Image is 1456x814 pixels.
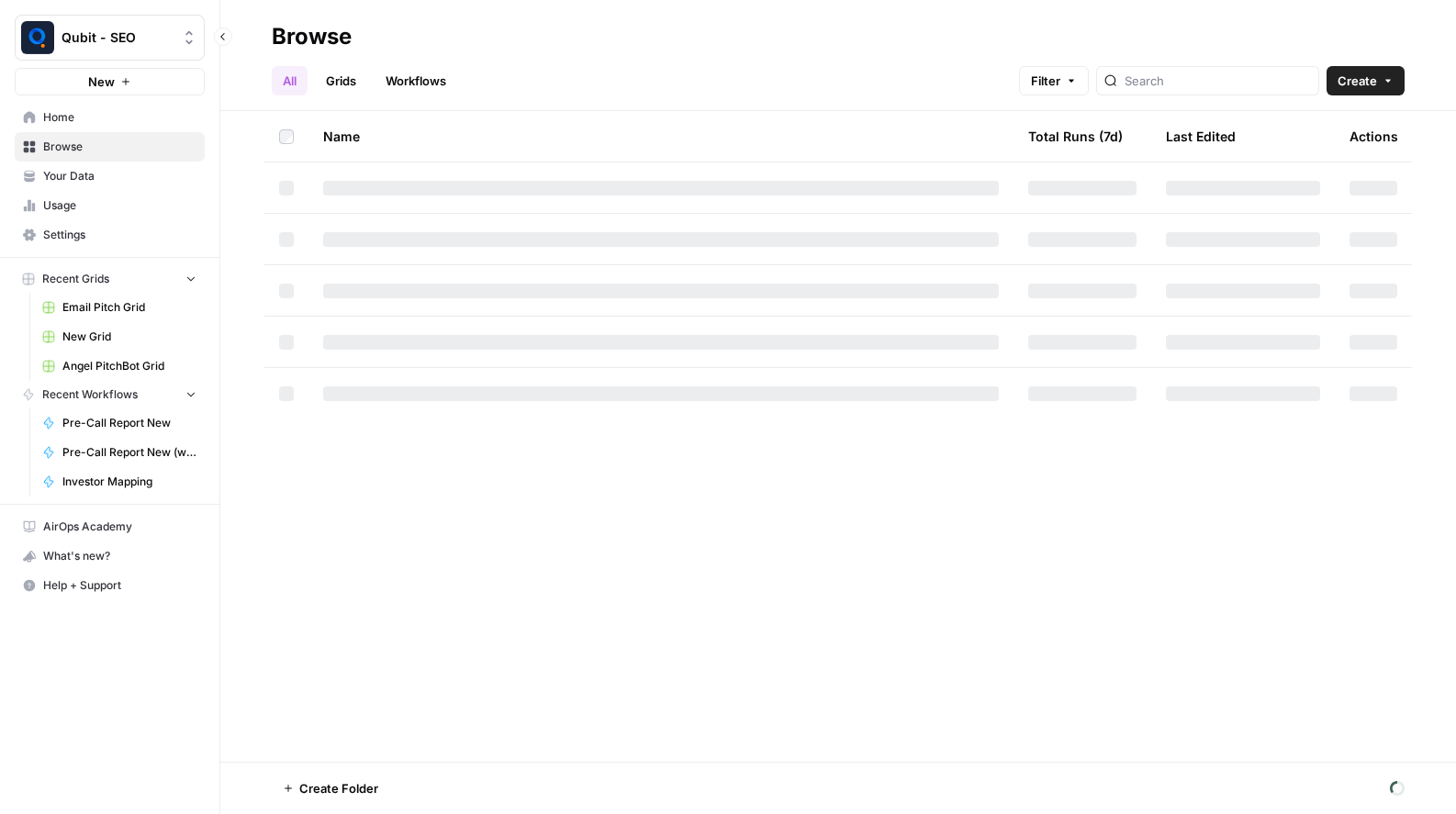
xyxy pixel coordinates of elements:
span: Pre-Call Report New [62,415,196,431]
a: New Grid [34,322,205,351]
a: All [272,66,308,95]
span: Settings [43,227,196,243]
span: Usage [43,197,196,214]
button: Help + Support [15,571,205,600]
div: Last Edited [1166,111,1236,162]
span: Recent Grids [42,271,109,287]
a: Grids [315,66,367,95]
button: Filter [1019,66,1089,95]
img: Qubit - SEO Logo [21,21,54,54]
button: Recent Grids [15,265,205,293]
span: Filter [1031,72,1060,90]
span: Help + Support [43,577,196,594]
a: Usage [15,191,205,220]
div: Total Runs (7d) [1028,111,1123,162]
span: Pre-Call Report New (with LinkedIn) [62,444,196,461]
a: Home [15,103,205,132]
a: Settings [15,220,205,250]
span: Your Data [43,168,196,184]
span: Recent Workflows [42,386,138,403]
span: Create Folder [299,779,378,797]
span: Qubit - SEO [62,28,173,47]
a: AirOps Academy [15,512,205,541]
button: New [15,68,205,95]
button: Create [1327,66,1405,95]
a: Angel PitchBot Grid [34,351,205,381]
span: Angel PitchBot Grid [62,358,196,374]
span: New Grid [62,329,196,345]
span: Email Pitch Grid [62,299,196,316]
a: Pre-Call Report New [34,408,205,438]
button: Create Folder [272,774,389,803]
a: Workflows [375,66,457,95]
a: Browse [15,132,205,162]
button: Workspace: Qubit - SEO [15,15,205,61]
button: What's new? [15,541,205,571]
span: Create [1338,72,1377,90]
span: Home [43,109,196,126]
span: Browse [43,139,196,155]
input: Search [1125,72,1311,90]
a: Pre-Call Report New (with LinkedIn) [34,438,205,467]
div: Browse [272,22,352,51]
span: AirOps Academy [43,519,196,535]
a: Your Data [15,162,205,191]
a: Email Pitch Grid [34,293,205,322]
div: Name [323,111,999,162]
span: Investor Mapping [62,474,196,490]
a: Investor Mapping [34,467,205,496]
div: What's new? [16,542,204,570]
button: Recent Workflows [15,381,205,408]
span: New [88,72,115,91]
div: Actions [1350,111,1398,162]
